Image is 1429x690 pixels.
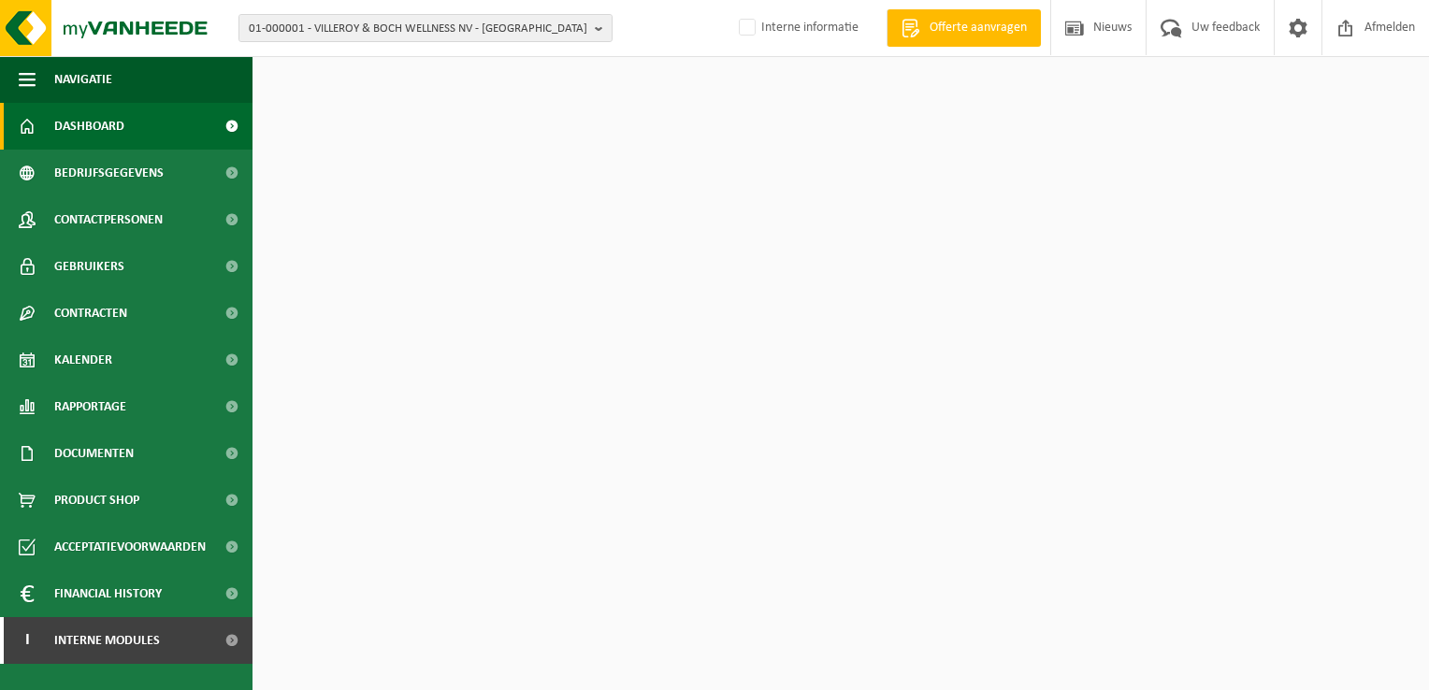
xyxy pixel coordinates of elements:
[54,477,139,524] span: Product Shop
[54,430,134,477] span: Documenten
[887,9,1041,47] a: Offerte aanvragen
[54,196,163,243] span: Contactpersonen
[54,103,124,150] span: Dashboard
[238,14,613,42] button: 01-000001 - VILLEROY & BOCH WELLNESS NV - [GEOGRAPHIC_DATA]
[54,617,160,664] span: Interne modules
[54,56,112,103] span: Navigatie
[54,337,112,383] span: Kalender
[925,19,1032,37] span: Offerte aanvragen
[54,243,124,290] span: Gebruikers
[54,290,127,337] span: Contracten
[54,570,162,617] span: Financial History
[19,617,36,664] span: I
[54,150,164,196] span: Bedrijfsgegevens
[54,524,206,570] span: Acceptatievoorwaarden
[735,14,859,42] label: Interne informatie
[54,383,126,430] span: Rapportage
[249,15,587,43] span: 01-000001 - VILLEROY & BOCH WELLNESS NV - [GEOGRAPHIC_DATA]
